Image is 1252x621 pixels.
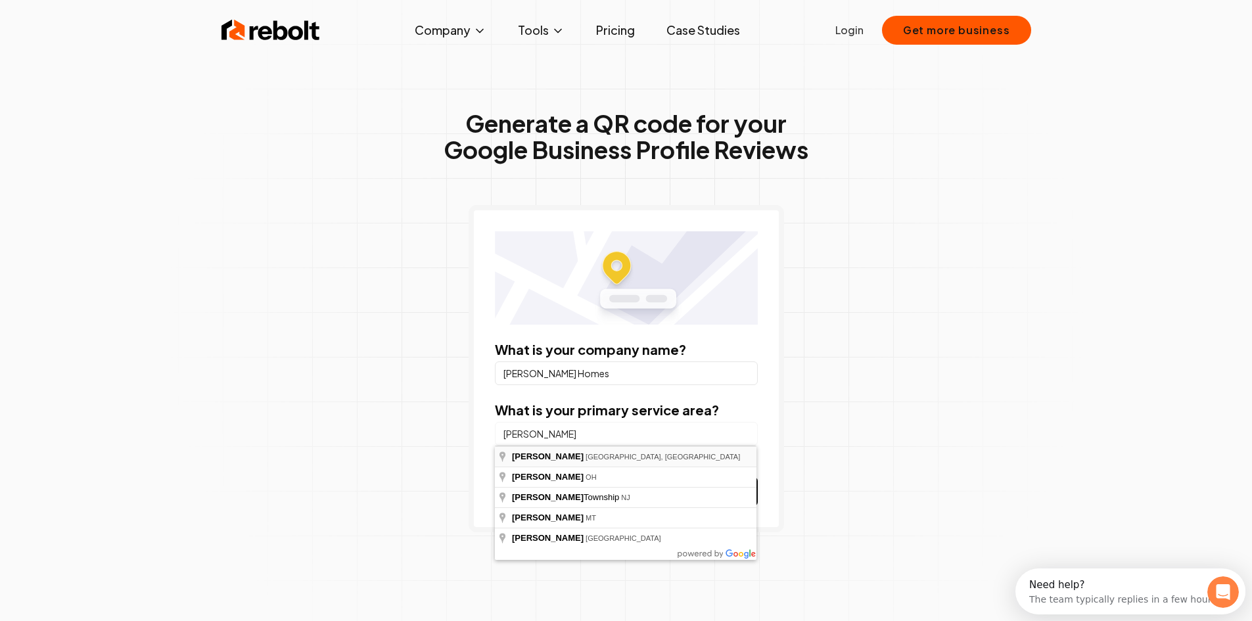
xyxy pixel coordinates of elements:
[495,402,719,418] label: What is your primary service area?
[621,494,630,501] span: NJ
[495,231,758,325] img: Location map
[586,514,596,522] span: MT
[835,22,864,38] a: Login
[512,492,621,502] span: Township
[1207,576,1239,608] iframe: Intercom live chat
[5,5,243,41] div: Open Intercom Messenger
[495,422,758,446] input: City or county or neighborhood
[512,472,584,482] span: [PERSON_NAME]
[512,492,584,502] span: [PERSON_NAME]
[882,16,1031,45] button: Get more business
[512,513,584,522] span: [PERSON_NAME]
[586,453,740,461] span: [GEOGRAPHIC_DATA], [GEOGRAPHIC_DATA]
[586,17,645,43] a: Pricing
[586,473,597,481] span: OH
[495,361,758,385] input: Company Name
[495,341,686,357] label: What is your company name?
[404,17,497,43] button: Company
[14,22,204,35] div: The team typically replies in a few hours.
[221,17,320,43] img: Rebolt Logo
[507,17,575,43] button: Tools
[14,11,204,22] div: Need help?
[512,533,584,543] span: [PERSON_NAME]
[1015,568,1245,614] iframe: Intercom live chat discovery launcher
[656,17,751,43] a: Case Studies
[512,451,584,461] span: [PERSON_NAME]
[586,534,661,542] span: [GEOGRAPHIC_DATA]
[444,110,808,163] h1: Generate a QR code for your Google Business Profile Reviews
